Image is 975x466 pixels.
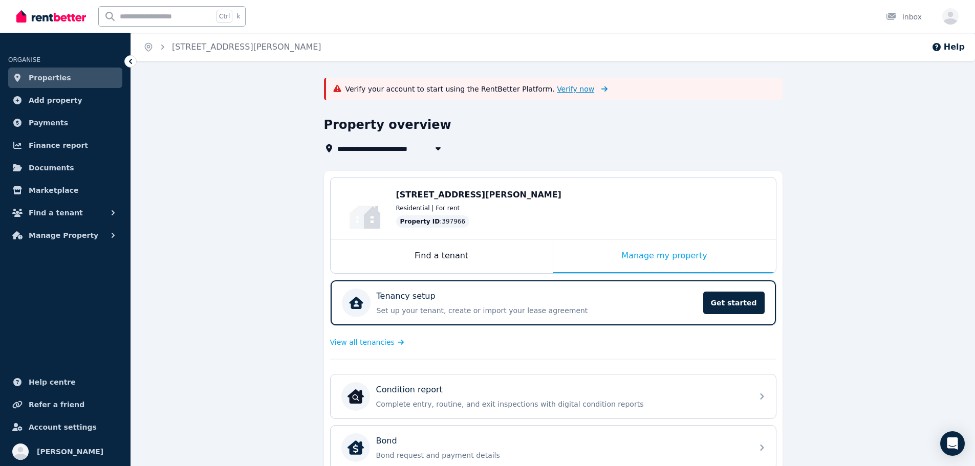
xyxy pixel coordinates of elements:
span: Residential | For rent [396,204,460,212]
a: Help centre [8,372,122,392]
p: Verify your account to start using the RentBetter Platform. [345,84,608,94]
a: Verify now [557,84,608,94]
div: Inbox [886,12,922,22]
span: [STREET_ADDRESS][PERSON_NAME] [396,190,561,199]
p: Condition report [376,384,443,396]
span: Properties [29,72,71,84]
h1: Property overview [324,117,451,133]
a: Account settings [8,417,122,437]
button: Manage Property [8,225,122,246]
span: Add property [29,94,82,106]
div: Open Intercom Messenger [940,431,965,456]
span: Find a tenant [29,207,83,219]
a: Marketplace [8,180,122,201]
span: Ctrl [216,10,232,23]
a: Refer a friend [8,394,122,415]
a: Condition reportCondition reportComplete entry, routine, and exit inspections with digital condit... [331,374,776,418]
a: Documents [8,158,122,178]
a: View all tenancies [330,337,404,347]
p: Tenancy setup [377,290,436,302]
nav: Breadcrumb [131,33,334,61]
p: Set up your tenant, create or import your lease agreement [377,305,697,316]
p: Bond [376,435,397,447]
span: Property ID [400,217,440,226]
div: Manage my property [553,239,776,273]
a: [STREET_ADDRESS][PERSON_NAME] [172,42,321,52]
span: Finance report [29,139,88,151]
span: k [236,12,240,20]
a: Tenancy setupSet up your tenant, create or import your lease agreementGet started [331,280,776,325]
p: Bond request and payment details [376,450,747,460]
span: View all tenancies [330,337,395,347]
span: Account settings [29,421,97,433]
img: RentBetter [16,9,86,24]
span: Help centre [29,376,76,388]
p: Complete entry, routine, and exit inspections with digital condition reports [376,399,747,409]
span: Manage Property [29,229,98,241]
a: Add property [8,90,122,110]
button: Help [931,41,965,53]
div: : 397966 [396,215,470,228]
span: Verify now [557,84,594,94]
img: Condition report [348,388,364,405]
span: Marketplace [29,184,78,196]
img: Bond [348,439,364,456]
div: Find a tenant [331,239,553,273]
a: Finance report [8,135,122,156]
span: ORGANISE [8,56,40,63]
a: Payments [8,113,122,133]
span: Refer a friend [29,398,84,411]
a: Properties [8,68,122,88]
span: Payments [29,117,68,129]
button: Find a tenant [8,203,122,223]
span: [PERSON_NAME] [37,446,103,458]
span: Documents [29,162,74,174]
span: Get started [703,292,765,314]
